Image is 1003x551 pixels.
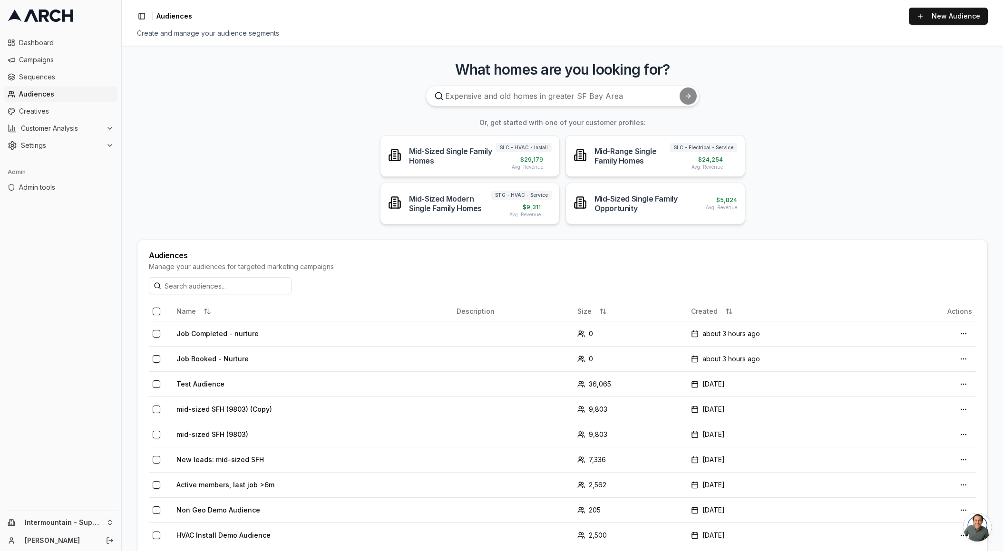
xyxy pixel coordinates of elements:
span: Avg. Revenue [509,211,541,218]
a: Audiences [4,87,117,102]
a: Campaigns [4,52,117,68]
td: HVAC Install Demo Audience [173,522,453,548]
span: SLC - HVAC - Install [496,143,552,152]
div: [DATE] [691,455,886,464]
td: Test Audience [173,371,453,396]
td: Non Geo Demo Audience [173,497,453,522]
span: Avg. Revenue [691,164,723,171]
td: Job Booked - Nurture [173,346,453,371]
a: Admin tools [4,180,117,195]
div: 7,336 [577,455,683,464]
div: about 3 hours ago [691,329,886,338]
div: Mid-Range Single Family Homes [594,146,670,165]
a: Sequences [4,69,117,85]
h3: What homes are you looking for? [137,61,988,78]
span: STG - HVAC - Service [491,191,552,200]
span: Audiences [156,11,192,21]
span: Settings [21,141,102,150]
td: Job Completed - nurture [173,321,453,346]
input: Search audiences... [149,277,292,294]
div: 9,803 [577,405,683,414]
div: about 3 hours ago [691,354,886,364]
div: Name [176,304,449,319]
div: Create and manage your audience segments [137,29,988,38]
th: Actions [890,302,976,321]
span: Intermountain - Superior Water & Air [25,518,102,527]
span: Audiences [19,89,114,99]
td: mid-sized SFH (9803) (Copy) [173,396,453,422]
div: 205 [577,505,683,515]
div: Admin [4,164,117,180]
span: Avg. Revenue [512,164,543,171]
div: 0 [577,354,683,364]
div: [DATE] [691,430,886,439]
div: Manage your audiences for targeted marketing campaigns [149,262,976,271]
div: Size [577,304,683,319]
h3: Or, get started with one of your customer profiles: [137,118,988,127]
input: Expensive and old homes in greater SF Bay Area [426,86,700,106]
td: mid-sized SFH (9803) [173,422,453,447]
span: $ 24,254 [698,156,723,164]
div: Created [691,304,886,319]
span: Dashboard [19,38,114,48]
div: [DATE] [691,531,886,540]
span: $ 9,311 [523,203,541,211]
td: New leads: mid-sized SFH [173,447,453,472]
div: [DATE] [691,480,886,490]
span: Sequences [19,72,114,82]
button: Log out [103,534,117,547]
a: Creatives [4,104,117,119]
button: Customer Analysis [4,121,117,136]
th: Description [453,302,574,321]
button: Intermountain - Superior Water & Air [4,515,117,530]
span: Avg. Revenue [706,204,737,211]
span: Creatives [19,106,114,116]
button: Settings [4,138,117,153]
div: Mid-Sized Single Family Opportunity [594,194,698,213]
div: [DATE] [691,505,886,515]
div: [DATE] [691,379,886,389]
nav: breadcrumb [156,11,192,21]
a: New Audience [909,8,988,25]
div: Mid-Sized Single Family Homes [409,146,496,165]
span: Campaigns [19,55,114,65]
div: 9,803 [577,430,683,439]
div: 2,500 [577,531,683,540]
a: Open chat [963,513,992,541]
td: Active members, last job >6m [173,472,453,497]
span: Admin tools [19,183,114,192]
span: SLC - Electrical - Service [670,143,737,152]
div: 0 [577,329,683,338]
span: $ 5,824 [716,196,737,204]
div: 36,065 [577,379,683,389]
div: [DATE] [691,405,886,414]
span: $ 29,179 [520,156,543,164]
div: 2,562 [577,480,683,490]
a: [PERSON_NAME] [25,536,96,545]
a: Dashboard [4,35,117,50]
div: Audiences [149,251,976,259]
div: Mid-Sized Modern Single Family Homes [409,194,491,213]
span: Customer Analysis [21,124,102,133]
